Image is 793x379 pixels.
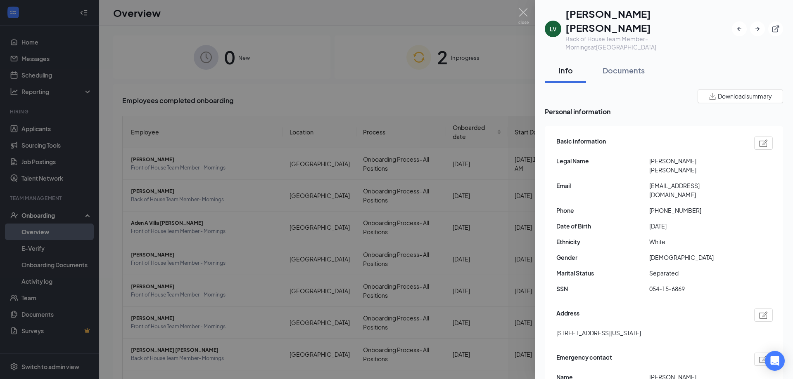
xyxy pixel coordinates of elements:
[556,237,649,246] span: Ethnicity
[649,284,742,293] span: 054-15-6869
[649,221,742,231] span: [DATE]
[556,353,612,366] span: Emergency contact
[735,25,743,33] svg: ArrowLeftNew
[565,35,732,51] div: Back of House Team Member- Mornings at [GEOGRAPHIC_DATA]
[750,21,765,36] button: ArrowRight
[556,221,649,231] span: Date of Birth
[556,253,649,262] span: Gender
[556,284,649,293] span: SSN
[772,25,780,33] svg: ExternalLink
[649,206,742,215] span: [PHONE_NUMBER]
[556,328,641,337] span: [STREET_ADDRESS][US_STATE]
[556,156,649,165] span: Legal Name
[556,268,649,278] span: Marital Status
[556,308,579,322] span: Address
[565,7,732,35] h1: [PERSON_NAME] [PERSON_NAME]
[698,89,783,103] button: Download summary
[556,137,606,150] span: Basic information
[768,21,783,36] button: ExternalLink
[649,181,742,199] span: [EMAIL_ADDRESS][DOMAIN_NAME]
[550,25,557,33] div: LV
[545,106,783,117] span: Personal information
[765,351,785,371] div: Open Intercom Messenger
[556,206,649,215] span: Phone
[649,253,742,262] span: [DEMOGRAPHIC_DATA]
[732,21,747,36] button: ArrowLeftNew
[649,156,742,174] span: [PERSON_NAME] [PERSON_NAME]
[649,268,742,278] span: Separated
[556,181,649,190] span: Email
[649,237,742,246] span: White
[753,25,762,33] svg: ArrowRight
[718,92,772,101] span: Download summary
[553,65,578,75] div: Info
[603,65,645,75] div: Documents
